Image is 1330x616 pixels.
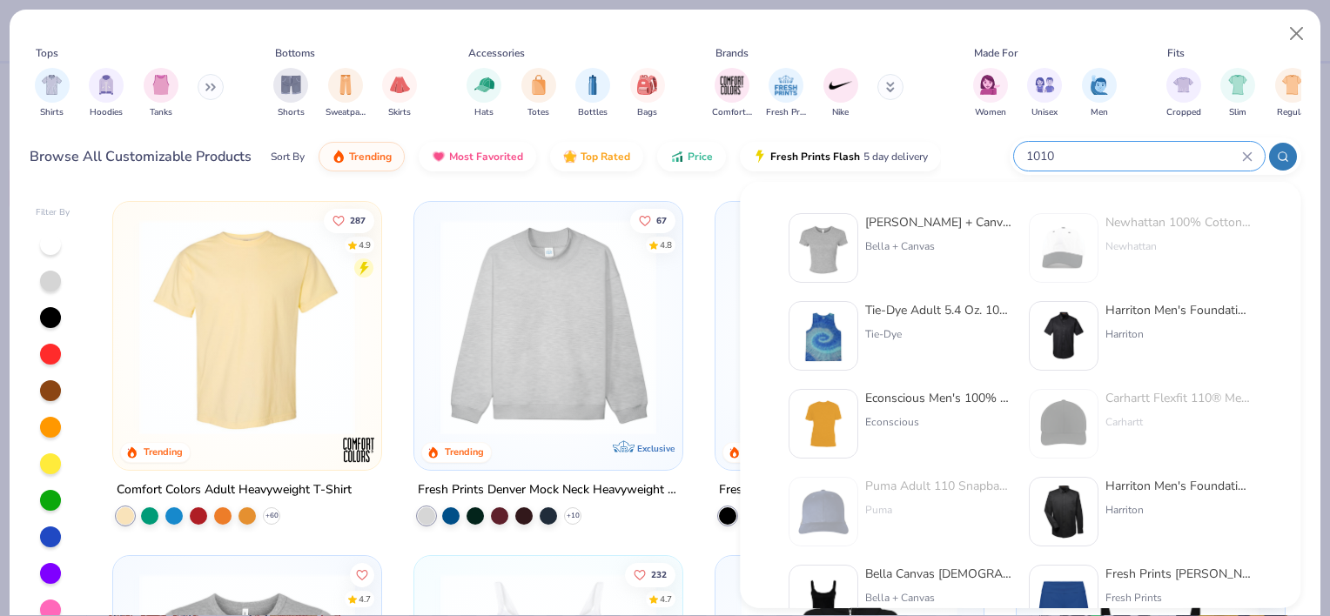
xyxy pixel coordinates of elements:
[36,45,58,61] div: Tops
[1027,68,1062,119] button: filter button
[474,106,494,119] span: Hats
[1024,146,1242,166] input: Try "T-Shirt"
[865,389,1011,407] div: Econscious Men's 100% Organic Cotton Classic Short-Sleeve T-Shirt
[467,68,501,119] button: filter button
[1220,68,1255,119] div: filter for Slim
[688,150,713,164] span: Price
[832,106,849,119] span: Nike
[1105,301,1252,319] div: Harriton Men's Foundation 100% Cotton Short-Sleeve Twill Shirt with Teflon™
[150,106,172,119] span: Tanks
[865,414,1011,430] div: Econscious
[975,106,1006,119] span: Women
[719,72,745,98] img: Comfort Colors Image
[973,68,1008,119] div: filter for Women
[521,68,556,119] div: filter for Totes
[359,238,372,251] div: 4.9
[521,68,556,119] button: filter button
[1031,106,1058,119] span: Unisex
[973,68,1008,119] button: filter button
[1037,221,1091,275] img: d77f1ec2-bb90-48d6-8f7f-dc067ae8652d
[637,75,656,95] img: Bags Image
[467,68,501,119] div: filter for Hats
[567,511,580,521] span: + 10
[1173,75,1193,95] img: Cropped Image
[97,75,116,95] img: Hoodies Image
[35,68,70,119] div: filter for Shirts
[273,68,308,119] div: filter for Shorts
[1220,68,1255,119] button: filter button
[974,45,1018,61] div: Made For
[1037,485,1091,539] img: e69193c8-0727-4466-b421-450a13df5858
[796,309,850,363] img: 78a825e4-0653-4d23-a782-ee4c082cd3a8
[865,502,1011,518] div: Puma
[660,593,672,606] div: 4.7
[796,221,850,275] img: aa15adeb-cc10-480b-b531-6e6e449d5067
[90,106,123,119] span: Hoodies
[753,150,767,164] img: flash.gif
[117,479,352,501] div: Comfort Colors Adult Heavyweight T-Shirt
[980,75,1000,95] img: Women Image
[275,45,315,61] div: Bottoms
[40,106,64,119] span: Shirts
[351,562,375,586] button: Like
[823,68,858,119] div: filter for Nike
[828,72,854,98] img: Nike Image
[1105,389,1252,407] div: Carhartt Flexfit 110® Mesh Back Cap
[865,590,1011,606] div: Bella + Canvas
[656,216,667,224] span: 67
[865,565,1011,583] div: Bella Canvas [DEMOGRAPHIC_DATA]' Micro Ribbed Scoop Tank
[418,479,679,501] div: Fresh Prints Denver Mock Neck Heavyweight Sweatshirt
[630,68,665,119] div: filter for Bags
[468,45,525,61] div: Accessories
[766,106,806,119] span: Fresh Prints
[740,142,941,171] button: Fresh Prints Flash5 day delivery
[578,106,608,119] span: Bottles
[796,397,850,451] img: b76a3e96-3cb7-4215-bbdd-1def5438a78c
[1105,238,1252,254] div: Newhattan
[1082,68,1117,119] button: filter button
[349,150,392,164] span: Trending
[865,301,1011,319] div: Tie-Dye Adult 5.4 Oz. 100% Cotton Tank Top
[359,593,372,606] div: 4.7
[1027,68,1062,119] div: filter for Unisex
[1275,68,1310,119] button: filter button
[319,142,405,171] button: Trending
[651,570,667,579] span: 232
[1105,213,1252,231] div: Newhattan 100% Cotton Stone Washed Cap
[131,219,364,435] img: 029b8af0-80e6-406f-9fdc-fdf898547912
[796,485,850,539] img: 9eef265d-a5e5-46f1-99e5-5442659131a5
[144,68,178,119] button: filter button
[712,106,752,119] span: Comfort Colors
[351,216,366,224] span: 287
[563,150,577,164] img: TopRated.gif
[865,477,1011,495] div: Puma Adult 110 Snapback Trucker Cap (FP Flash)
[583,75,602,95] img: Bottles Image
[1037,397,1091,451] img: 46091476-779a-42df-94a1-c3e04ae9f8ad
[733,219,966,435] img: 91acfc32-fd48-4d6b-bdad-a4c1a30ac3fc
[1282,75,1302,95] img: Regular Image
[1166,68,1201,119] button: filter button
[1105,477,1252,495] div: Harriton Men's Foundation 100% Cotton Long-Sleeve Twill Shirt with Teflon™
[715,45,749,61] div: Brands
[660,238,672,251] div: 4.8
[1228,75,1247,95] img: Slim Image
[1037,309,1091,363] img: 0e57f189-73e7-4605-9b47-bb54329b6fd6
[719,479,946,501] div: Fresh Prints Boston Heavyweight Hoodie
[630,208,675,232] button: Like
[1105,590,1252,606] div: Fresh Prints
[863,147,928,167] span: 5 day delivery
[281,75,301,95] img: Shorts Image
[382,68,417,119] button: filter button
[1105,414,1252,430] div: Carhartt
[325,208,375,232] button: Like
[89,68,124,119] div: filter for Hoodies
[336,75,355,95] img: Sweatpants Image
[36,206,71,219] div: Filter By
[35,68,70,119] button: filter button
[1166,68,1201,119] div: filter for Cropped
[432,150,446,164] img: most_fav.gif
[419,142,536,171] button: Most Favorited
[1229,106,1246,119] span: Slim
[390,75,410,95] img: Skirts Image
[581,150,630,164] span: Top Rated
